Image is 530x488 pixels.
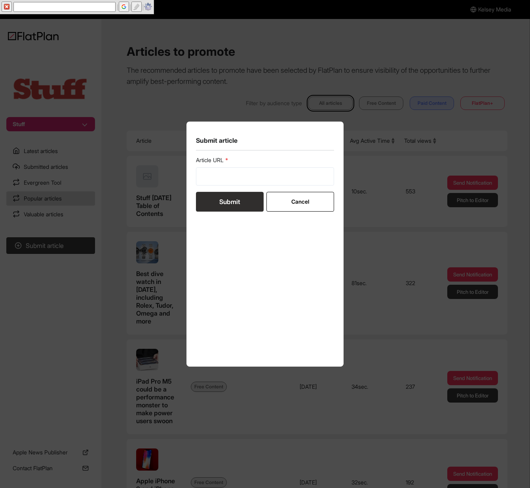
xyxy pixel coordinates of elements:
[266,192,334,212] button: Cancel
[131,2,142,12] button: highlight search terms (Alt+Ctrl+H)
[129,4,131,10] span: |
[4,4,10,10] img: x
[144,4,152,10] a: Options/Help
[196,192,264,212] button: Submit
[119,2,129,12] button: Google (Alt+G)
[121,4,127,10] img: G
[142,4,144,10] span: |
[144,3,152,11] img: Options
[133,4,140,10] img: highlight
[196,156,334,164] label: Article URL
[196,136,334,145] h1: Submit article
[2,2,12,12] button: hide SearchBar (Esc)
